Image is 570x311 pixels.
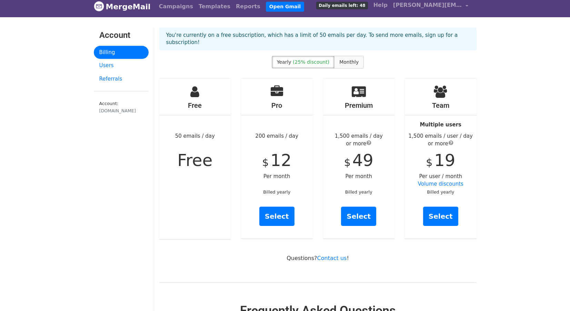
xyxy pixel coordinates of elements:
[99,101,143,114] small: Account:
[159,255,477,262] p: Questions? !
[94,46,149,59] a: Billing
[94,1,104,11] img: MergeMail logo
[317,255,347,261] a: Contact us
[423,207,458,226] a: Select
[418,181,463,187] a: Volume discounts
[99,107,143,114] div: [DOMAIN_NAME]
[266,2,304,12] a: Open Gmail
[263,189,290,195] small: Billed yearly
[323,79,395,238] div: Per month
[341,207,376,226] a: Select
[434,151,455,170] span: 19
[426,156,432,168] span: $
[166,32,470,46] p: You're currently on a free subscription, which has a limit of 50 emails per day. To send more ema...
[293,59,329,65] span: (25% discount)
[345,189,372,195] small: Billed yearly
[99,30,143,40] h3: Account
[177,151,212,170] span: Free
[270,151,291,170] span: 12
[241,101,313,110] h4: Pro
[405,79,477,238] div: Per user / month
[277,59,291,65] span: Yearly
[323,132,395,148] div: 1,500 emails / day or more
[420,122,461,128] strong: Multiple users
[316,2,368,9] span: Daily emails left: 48
[405,101,477,110] h4: Team
[393,1,462,9] span: [PERSON_NAME][EMAIL_ADDRESS][DOMAIN_NAME]
[427,189,454,195] small: Billed yearly
[344,156,351,168] span: $
[323,101,395,110] h4: Premium
[536,278,570,311] iframe: Chat Widget
[94,59,149,72] a: Users
[339,59,359,65] span: Monthly
[262,156,269,168] span: $
[159,101,231,110] h4: Free
[352,151,373,170] span: 49
[94,72,149,86] a: Referrals
[159,79,231,239] div: 50 emails / day
[259,207,294,226] a: Select
[241,79,313,238] div: 200 emails / day Per month
[405,132,477,148] div: 1,500 emails / user / day or more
